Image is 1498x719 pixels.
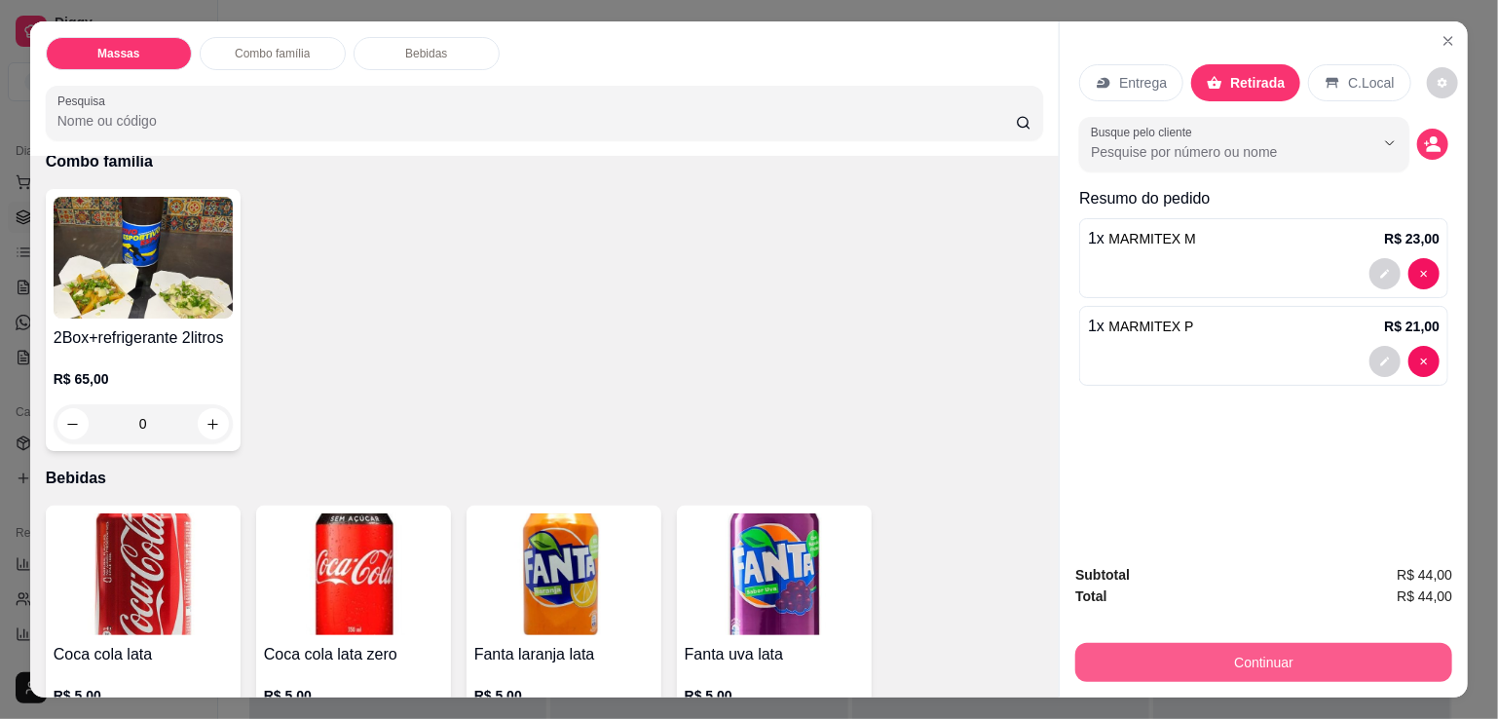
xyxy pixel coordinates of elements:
img: product-image [54,197,233,319]
strong: Total [1075,588,1106,604]
span: R$ 44,00 [1397,586,1452,607]
button: Show suggestions [1374,128,1405,159]
span: R$ 44,00 [1397,564,1452,586]
h4: 2Box+refrigerante 2litros [54,326,233,350]
button: decrease-product-quantity [1427,67,1458,98]
p: Entrega [1119,73,1167,93]
p: R$ 5,00 [264,686,443,705]
img: product-image [474,513,654,635]
h4: Fanta laranja lata [474,643,654,666]
p: Massas [97,46,139,61]
strong: Subtotal [1075,567,1130,583]
p: R$ 5,00 [685,686,864,705]
img: product-image [685,513,864,635]
p: R$ 65,00 [54,369,233,389]
p: R$ 5,00 [54,686,233,705]
span: MARMITEX P [1109,319,1194,334]
button: Close [1433,25,1464,57]
p: Combo família [46,150,1043,173]
input: Pesquisa [57,111,1017,131]
p: Combo família [235,46,310,61]
p: Bebidas [46,467,1043,490]
button: decrease-product-quantity [1408,258,1440,289]
p: R$ 21,00 [1384,317,1440,336]
button: decrease-product-quantity [1417,129,1448,160]
span: MARMITEX M [1109,231,1196,246]
h4: Fanta uva lata [685,643,864,666]
button: decrease-product-quantity [1408,346,1440,377]
img: product-image [264,513,443,635]
p: Retirada [1230,73,1285,93]
button: decrease-product-quantity [1369,258,1401,289]
p: Resumo do pedido [1079,187,1448,210]
h4: Coca cola lata zero [264,643,443,666]
label: Pesquisa [57,93,112,109]
label: Busque pelo cliente [1091,124,1199,140]
button: decrease-product-quantity [1369,346,1401,377]
p: Bebidas [405,46,447,61]
p: R$ 5,00 [474,686,654,705]
h4: Coca cola lata [54,643,233,666]
p: C.Local [1348,73,1394,93]
p: R$ 23,00 [1384,229,1440,248]
button: Continuar [1075,643,1452,682]
p: 1 x [1088,227,1196,250]
p: 1 x [1088,315,1193,338]
input: Busque pelo cliente [1091,142,1343,162]
img: product-image [54,513,233,635]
